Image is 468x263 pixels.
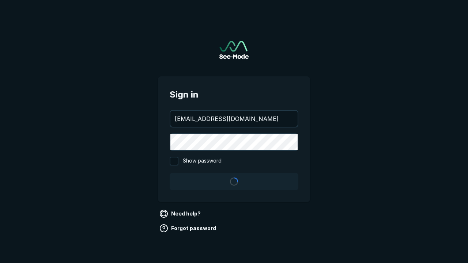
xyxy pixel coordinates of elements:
a: Need help? [158,208,204,220]
a: Go to sign in [219,41,249,59]
a: Forgot password [158,222,219,234]
span: Sign in [170,88,298,101]
span: Show password [183,157,222,165]
input: your@email.com [170,111,298,127]
img: See-Mode Logo [219,41,249,59]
